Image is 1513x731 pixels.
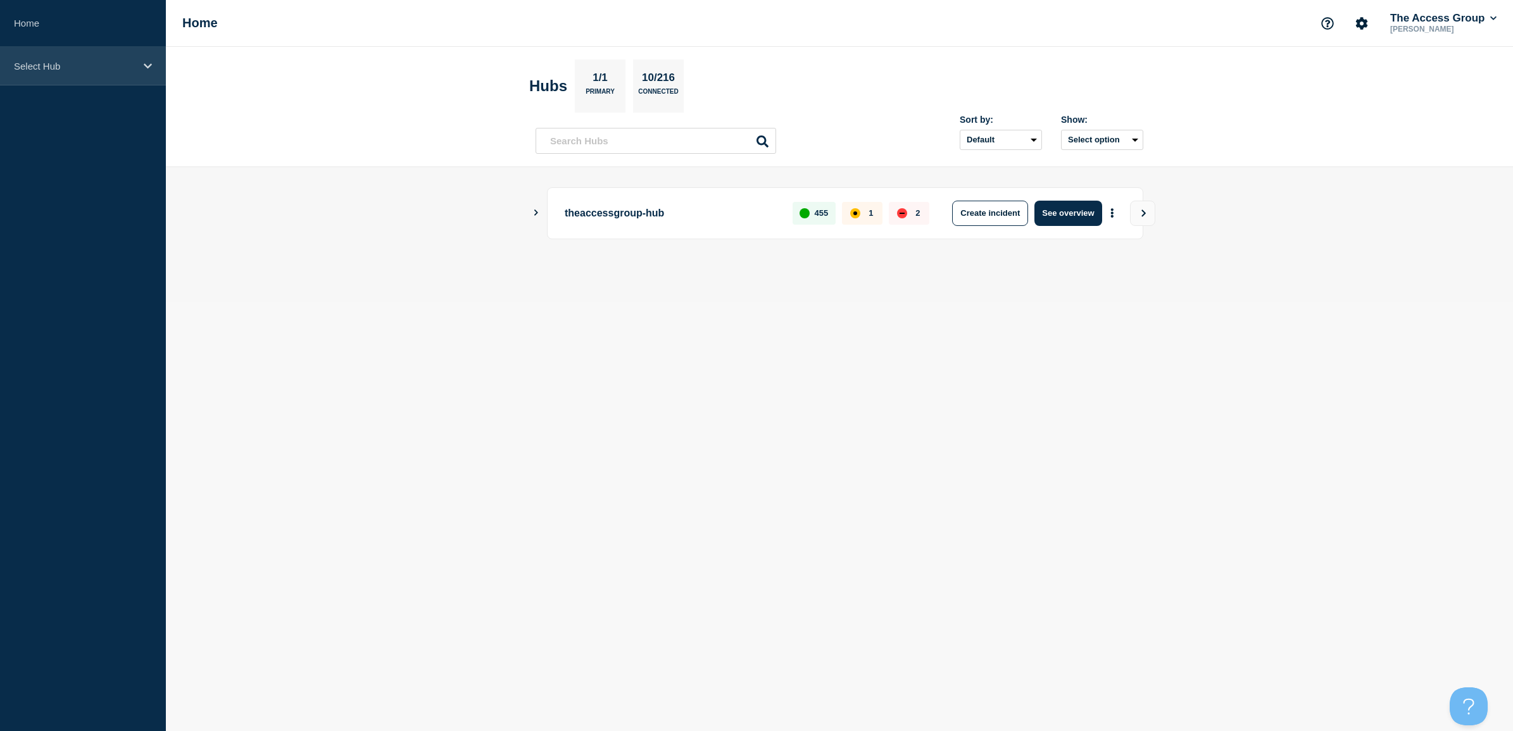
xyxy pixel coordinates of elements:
select: Sort by [960,130,1042,150]
button: More actions [1104,201,1121,225]
button: The Access Group [1388,12,1499,25]
h1: Home [182,16,218,30]
div: Sort by: [960,115,1042,125]
button: View [1130,201,1155,226]
p: 10/216 [637,72,680,88]
div: down [897,208,907,218]
p: [PERSON_NAME] [1388,25,1499,34]
p: Select Hub [14,61,135,72]
h2: Hubs [529,77,567,95]
input: Search Hubs [536,128,776,154]
button: Account settings [1348,10,1375,37]
div: affected [850,208,860,218]
iframe: Help Scout Beacon - Open [1450,687,1488,725]
p: 1/1 [588,72,613,88]
div: Show: [1061,115,1143,125]
button: Select option [1061,130,1143,150]
p: 2 [915,208,920,218]
div: up [800,208,810,218]
button: Show Connected Hubs [533,208,539,218]
p: Primary [586,88,615,101]
p: 1 [869,208,873,218]
p: 455 [815,208,829,218]
button: Create incident [952,201,1028,226]
button: Support [1314,10,1341,37]
p: Connected [638,88,678,101]
button: See overview [1034,201,1102,226]
p: theaccessgroup-hub [565,201,778,226]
